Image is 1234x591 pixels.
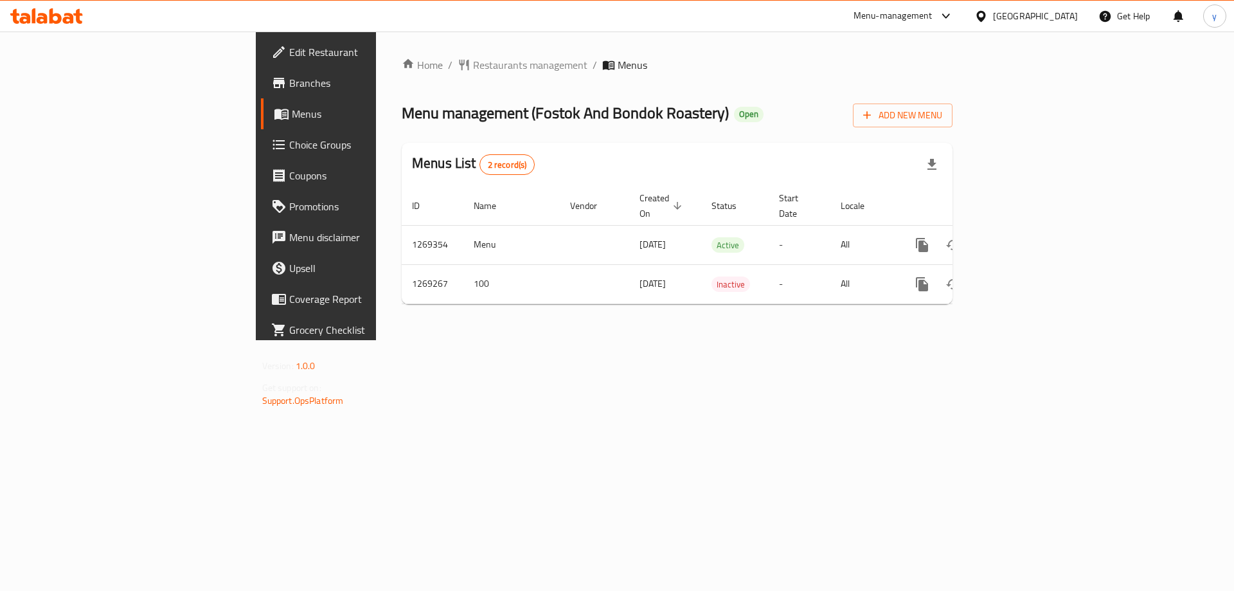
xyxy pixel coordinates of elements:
span: Locale [841,198,881,214]
span: 2 record(s) [480,159,535,171]
span: Menu disclaimer [289,230,452,245]
th: Actions [897,186,1041,226]
h2: Menus List [412,154,535,175]
div: Menu-management [854,8,933,24]
a: Coverage Report [261,284,462,314]
span: [DATE] [639,236,666,253]
span: Coverage Report [289,291,452,307]
button: more [907,230,938,260]
span: y [1212,9,1217,23]
span: Menus [618,57,647,73]
span: ID [412,198,436,214]
span: Active [711,238,744,253]
table: enhanced table [402,186,1041,304]
span: Get support on: [262,379,321,396]
span: Restaurants management [473,57,587,73]
span: 1.0.0 [296,358,316,374]
td: Menu [463,225,560,264]
td: 100 [463,264,560,304]
a: Choice Groups [261,129,462,160]
span: [DATE] [639,275,666,292]
div: Inactive [711,277,750,292]
div: Total records count [479,154,535,175]
span: Coupons [289,168,452,183]
span: Grocery Checklist [289,322,452,338]
span: Version: [262,358,294,374]
a: Restaurants management [458,57,587,73]
span: Promotions [289,199,452,214]
span: Name [474,198,513,214]
div: Open [734,107,764,122]
span: Open [734,109,764,120]
span: Created On [639,190,686,221]
button: Change Status [938,269,969,300]
td: All [830,264,897,304]
a: Support.OpsPlatform [262,392,344,409]
a: Upsell [261,253,462,284]
span: Menu management ( Fostok And Bondok Roastery ) [402,98,729,127]
span: Status [711,198,753,214]
span: Menus [292,106,452,122]
a: Menus [261,98,462,129]
span: Inactive [711,277,750,292]
li: / [593,57,597,73]
td: - [769,225,830,264]
td: - [769,264,830,304]
span: Choice Groups [289,137,452,152]
span: Add New Menu [863,107,942,123]
div: Export file [917,149,947,180]
button: more [907,269,938,300]
a: Promotions [261,191,462,222]
button: Change Status [938,230,969,260]
span: Branches [289,75,452,91]
button: Add New Menu [853,104,952,127]
div: [GEOGRAPHIC_DATA] [993,9,1078,23]
span: Upsell [289,260,452,276]
a: Branches [261,68,462,98]
td: All [830,225,897,264]
div: Active [711,237,744,253]
span: Vendor [570,198,614,214]
a: Grocery Checklist [261,314,462,345]
nav: breadcrumb [402,57,952,73]
a: Menu disclaimer [261,222,462,253]
span: Start Date [779,190,815,221]
span: Edit Restaurant [289,44,452,60]
a: Edit Restaurant [261,37,462,68]
a: Coupons [261,160,462,191]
